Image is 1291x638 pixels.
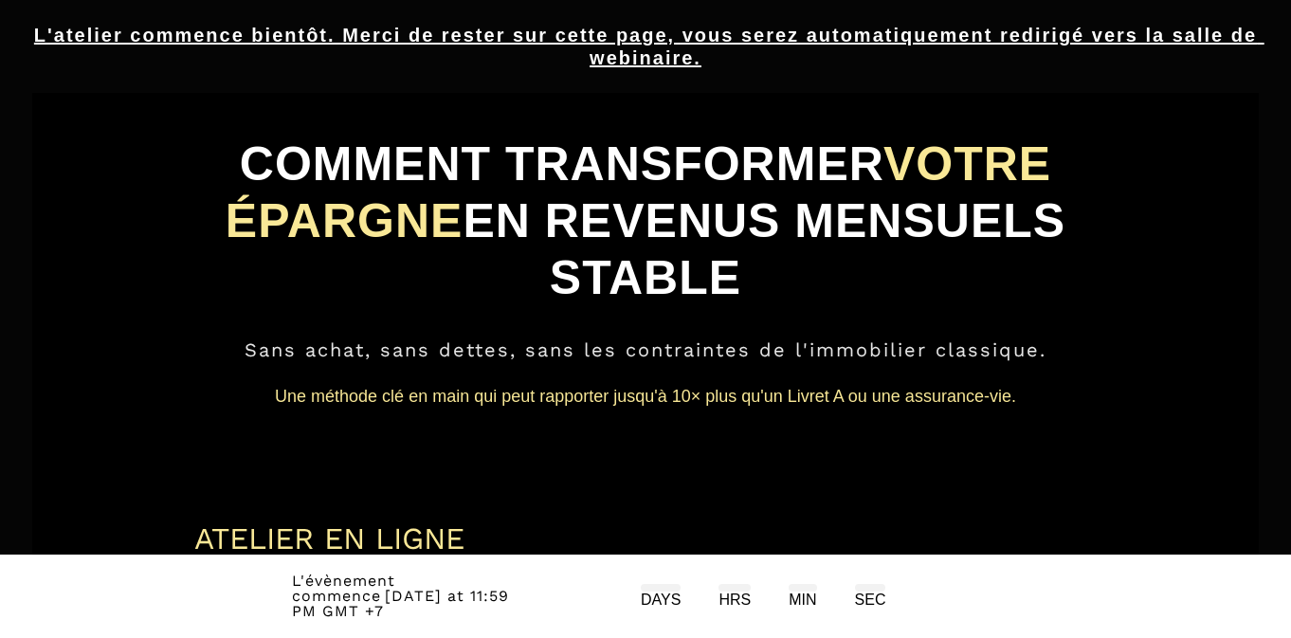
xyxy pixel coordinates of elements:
[194,126,1097,316] h1: COMMENT TRANSFORMER EN REVENUS MENSUELS STABLE
[292,587,509,620] span: [DATE] at 11:59 PM GMT +7
[718,592,751,609] div: HRS
[245,338,1046,361] span: Sans achat, sans dettes, sans les contraintes de l'immobilier classique.
[641,592,681,609] div: DAYS
[275,387,1016,406] span: Une méthode clé en main qui peut rapporter jusqu'à 10× plus qu'un Livret A ou une assurance-vie.
[194,520,510,592] div: ATELIER EN LIGNE PRIVÉ
[855,592,886,609] div: SEC
[292,572,395,605] span: L'évènement commence
[789,592,816,609] div: MIN
[34,25,1264,68] u: L'atelier commence bientôt. Merci de rester sur cette page, vous serez automatiquement redirigé v...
